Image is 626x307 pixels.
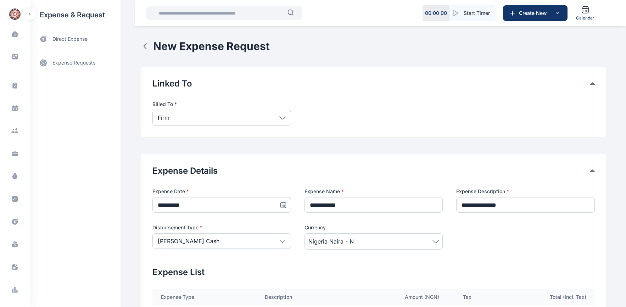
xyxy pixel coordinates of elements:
[152,267,595,278] h2: Expense List
[256,289,396,305] th: Description
[503,5,568,21] button: Create New
[152,188,291,195] label: Expense Date
[396,289,454,305] th: Amount ( NGN )
[454,289,535,305] th: Tax
[152,165,590,177] button: Expense Details
[304,188,443,195] label: Expense Name
[30,49,121,71] div: expense requests
[304,224,326,231] span: Currency
[158,237,219,245] p: [PERSON_NAME] Cash
[464,10,490,17] span: Start Timer
[425,10,447,17] p: 00 : 00 : 00
[152,289,256,305] th: Expense Type
[449,5,496,21] button: Start Timer
[30,54,121,71] a: expense requests
[152,224,291,231] label: Disbursement Type
[152,78,590,89] button: Linked To
[153,40,270,52] h1: New Expense Request
[534,289,595,305] th: Total (Incl. Tax)
[158,113,169,122] p: Firm
[152,165,595,177] div: Expense Details
[308,237,354,246] span: Nigeria Naira - ₦
[573,2,597,24] a: Calendar
[52,35,88,43] span: direct expense
[152,78,595,89] div: Linked To
[152,101,291,108] label: Billed To
[30,30,121,49] a: direct expense
[456,188,595,195] label: Expense Description
[576,15,594,21] span: Calendar
[516,10,553,17] span: Create New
